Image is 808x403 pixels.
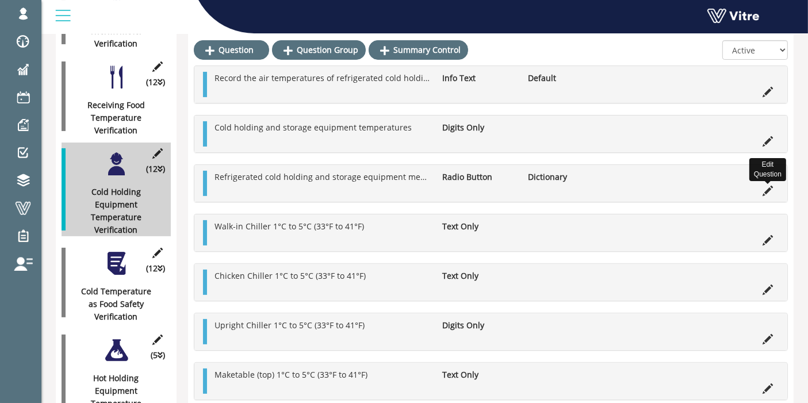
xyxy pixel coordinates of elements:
[215,369,367,380] span: Maketable (top) 1°C to 5°C (33°F to 41°F)
[215,122,412,133] span: Cold holding and storage equipment temperatures
[522,171,608,183] li: Dictionary
[436,270,522,282] li: Text Only
[215,270,366,281] span: Chicken Chiller 1°C to 5°C (33°F to 41°F)
[749,158,786,181] div: Edit Question
[194,40,269,60] a: Question
[436,319,522,332] li: Digits Only
[436,220,522,233] li: Text Only
[436,121,522,134] li: Digits Only
[436,369,522,381] li: Text Only
[62,25,162,50] div: Thermometer Verification
[146,262,165,275] span: (12 )
[146,76,165,89] span: (12 )
[62,99,162,137] div: Receiving Food Temperature Verification
[215,72,547,83] span: Record the air temperatures of refrigerated cold holding and cold storage equipment.
[62,285,162,323] div: Cold Temperature as Food Safety Verification
[215,320,365,331] span: Upright Chiller 1°C to 5°C (33°F to 41°F)
[436,171,522,183] li: Radio Button
[215,171,623,182] span: Refrigerated cold holding and storage equipment meets temperature standard of 1°C to 5°C (33°F to...
[436,72,522,85] li: Info Text
[215,221,364,232] span: Walk-in Chiller 1°C to 5°C (33°F to 41°F)
[62,186,162,236] div: Cold Holding Equipment Temperature Verification
[272,40,366,60] a: Question Group
[522,72,608,85] li: Default
[369,40,468,60] a: Summary Control
[146,163,165,175] span: (12 )
[151,349,165,362] span: (5 )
